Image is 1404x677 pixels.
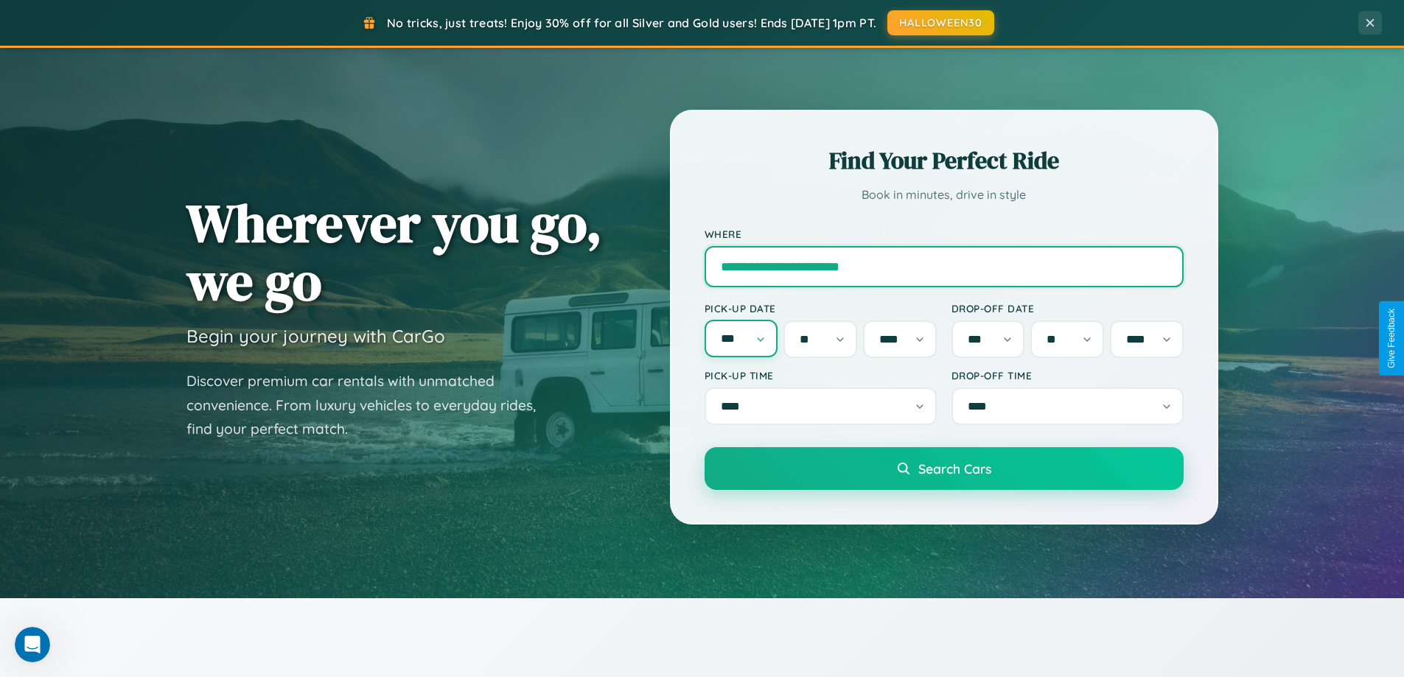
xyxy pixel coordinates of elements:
[705,302,937,315] label: Pick-up Date
[15,627,50,662] iframe: Intercom live chat
[918,460,991,477] span: Search Cars
[186,369,555,441] p: Discover premium car rentals with unmatched convenience. From luxury vehicles to everyday rides, ...
[705,369,937,382] label: Pick-up Time
[705,447,1184,490] button: Search Cars
[705,184,1184,206] p: Book in minutes, drive in style
[951,369,1184,382] label: Drop-off Time
[186,325,445,347] h3: Begin your journey with CarGo
[387,15,876,30] span: No tricks, just treats! Enjoy 30% off for all Silver and Gold users! Ends [DATE] 1pm PT.
[705,144,1184,177] h2: Find Your Perfect Ride
[705,228,1184,240] label: Where
[1386,309,1397,368] div: Give Feedback
[186,194,602,310] h1: Wherever you go, we go
[887,10,994,35] button: HALLOWEEN30
[951,302,1184,315] label: Drop-off Date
